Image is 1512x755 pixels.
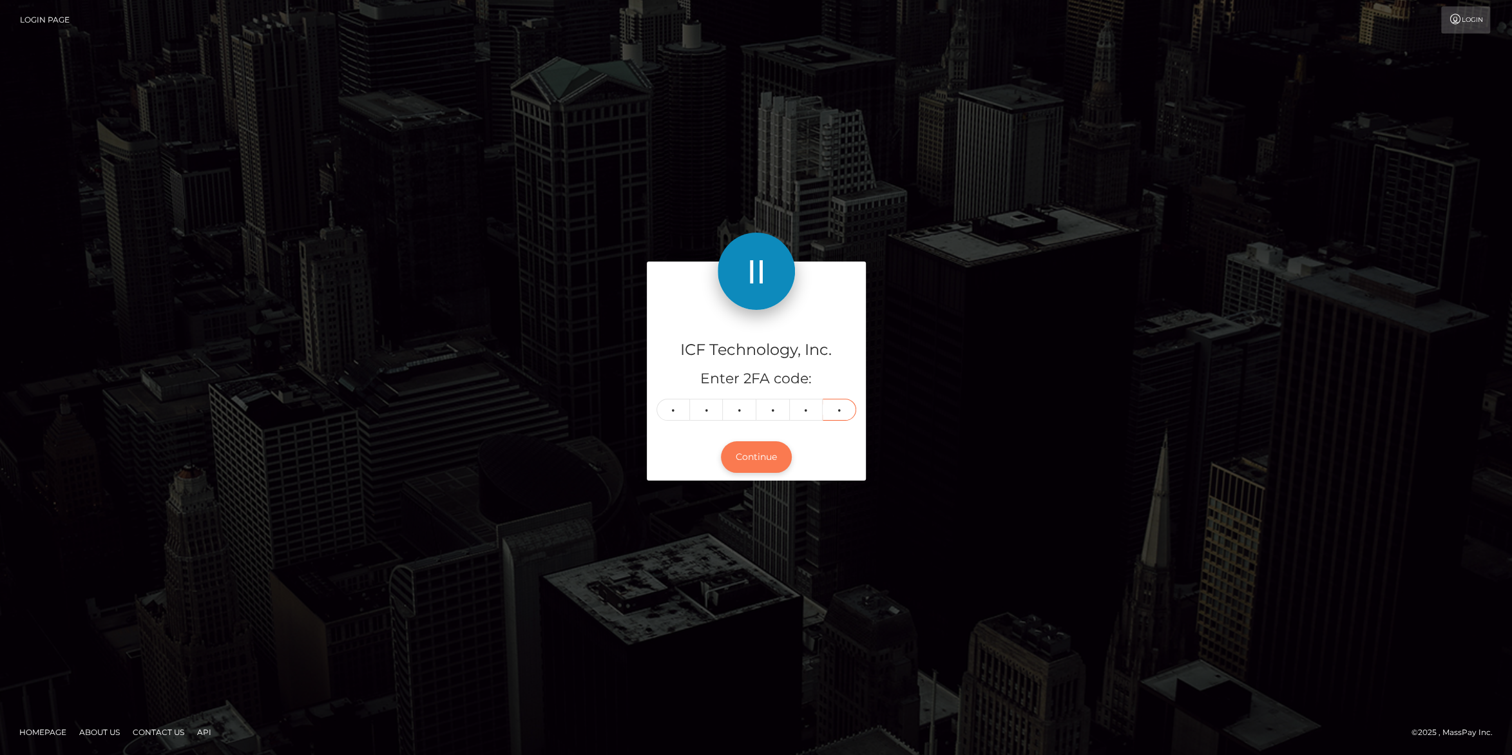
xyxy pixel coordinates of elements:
a: Homepage [14,722,72,742]
button: Continue [721,441,792,473]
a: API [192,722,216,742]
a: Contact Us [128,722,189,742]
h4: ICF Technology, Inc. [656,339,856,361]
a: About Us [74,722,125,742]
div: © 2025 , MassPay Inc. [1412,725,1502,740]
h5: Enter 2FA code: [656,369,856,389]
a: Login [1441,6,1490,33]
img: ICF Technology, Inc. [718,233,795,310]
a: Login Page [20,6,70,33]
